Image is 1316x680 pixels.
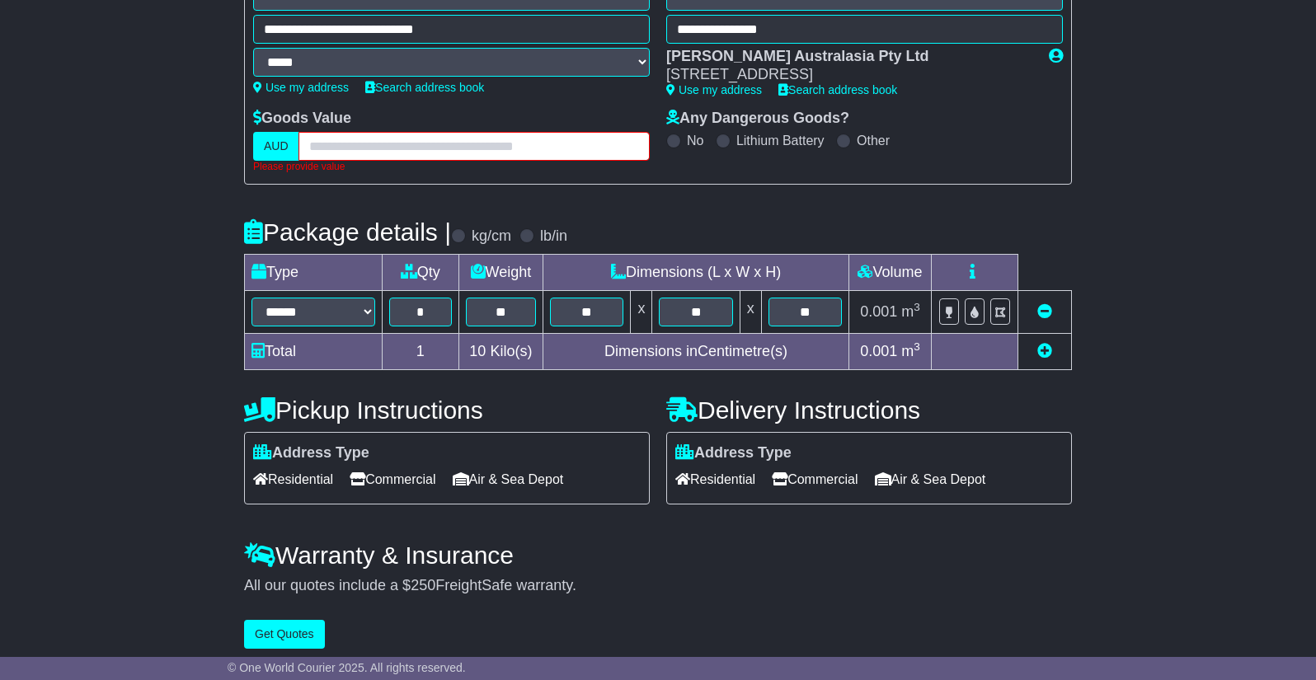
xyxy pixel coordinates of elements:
[253,161,650,172] div: Please provide value
[244,620,325,649] button: Get Quotes
[253,444,369,462] label: Address Type
[772,467,858,492] span: Commercial
[458,255,543,291] td: Weight
[736,133,825,148] label: Lithium Battery
[740,291,761,334] td: x
[914,301,920,313] sup: 3
[1037,343,1052,359] a: Add new item
[666,396,1072,424] h4: Delivery Instructions
[914,340,920,353] sup: 3
[860,303,897,320] span: 0.001
[666,48,1032,66] div: [PERSON_NAME] Australasia Pty Ltd
[472,227,511,246] label: kg/cm
[245,255,383,291] td: Type
[253,110,351,128] label: Goods Value
[666,66,1032,84] div: [STREET_ADDRESS]
[244,218,451,246] h4: Package details |
[675,467,755,492] span: Residential
[469,343,486,359] span: 10
[778,83,897,96] a: Search address book
[675,444,792,462] label: Address Type
[543,255,849,291] td: Dimensions (L x W x H)
[244,542,1072,569] h4: Warranty & Insurance
[875,467,986,492] span: Air & Sea Depot
[458,334,543,370] td: Kilo(s)
[365,81,484,94] a: Search address book
[228,661,466,674] span: © One World Courier 2025. All rights reserved.
[848,255,931,291] td: Volume
[901,343,920,359] span: m
[453,467,564,492] span: Air & Sea Depot
[253,467,333,492] span: Residential
[666,83,762,96] a: Use my address
[540,227,567,246] label: lb/in
[383,334,459,370] td: 1
[666,110,849,128] label: Any Dangerous Goods?
[244,577,1072,595] div: All our quotes include a $ FreightSafe warranty.
[411,577,435,593] span: 250
[244,396,650,424] h4: Pickup Instructions
[383,255,459,291] td: Qty
[857,133,890,148] label: Other
[253,81,349,94] a: Use my address
[687,133,703,148] label: No
[350,467,435,492] span: Commercial
[253,132,299,161] label: AUD
[901,303,920,320] span: m
[1037,303,1052,320] a: Remove this item
[543,334,849,370] td: Dimensions in Centimetre(s)
[245,334,383,370] td: Total
[631,291,652,334] td: x
[860,343,897,359] span: 0.001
